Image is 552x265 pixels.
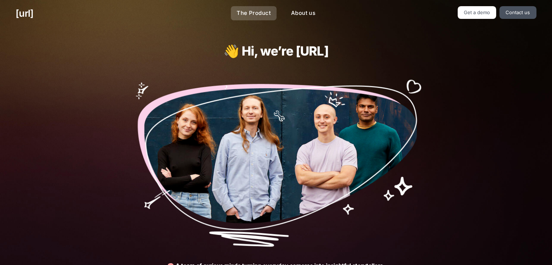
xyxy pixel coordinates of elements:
[157,44,394,58] h1: 👋 Hi, we’re [URL]
[231,6,277,20] a: The Product
[285,6,321,20] a: About us
[499,6,536,19] a: Contact us
[458,6,496,19] a: Get a demo
[16,6,33,20] a: [URL]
